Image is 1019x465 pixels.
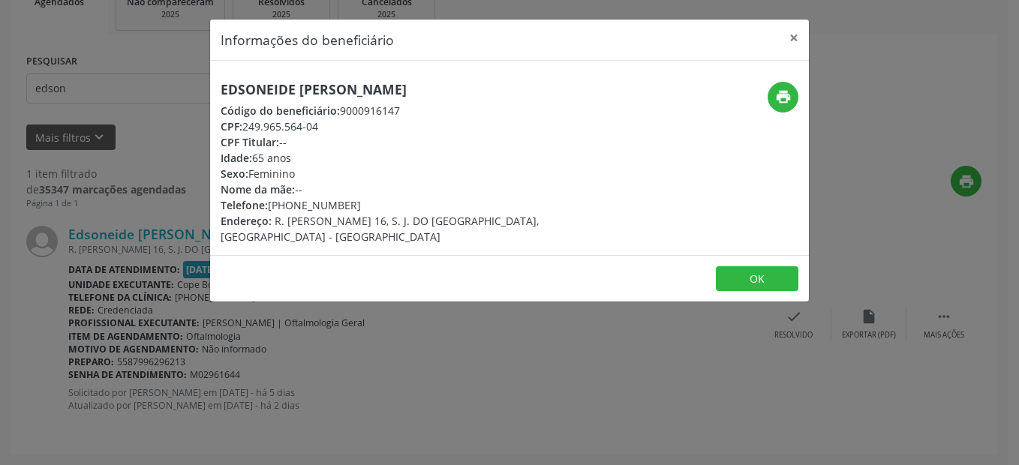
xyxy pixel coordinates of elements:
[221,181,599,197] div: --
[221,150,599,166] div: 65 anos
[221,82,599,97] h5: Edsoneide [PERSON_NAME]
[221,198,268,212] span: Telefone:
[221,151,252,165] span: Idade:
[775,88,792,105] i: print
[221,135,279,149] span: CPF Titular:
[768,82,798,112] button: print
[221,214,539,244] span: R. [PERSON_NAME] 16, S. J. DO [GEOGRAPHIC_DATA], [GEOGRAPHIC_DATA] - [GEOGRAPHIC_DATA]
[221,30,394,49] h5: Informações do beneficiário
[221,103,599,118] div: 9000916147
[221,119,242,133] span: CPF:
[221,103,340,118] span: Código do beneficiário:
[779,19,809,56] button: Close
[221,214,272,228] span: Endereço:
[221,166,248,181] span: Sexo:
[716,266,798,292] button: OK
[221,197,599,213] div: [PHONE_NUMBER]
[221,118,599,134] div: 249.965.564-04
[221,166,599,181] div: Feminino
[221,182,295,196] span: Nome da mãe:
[221,134,599,150] div: --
